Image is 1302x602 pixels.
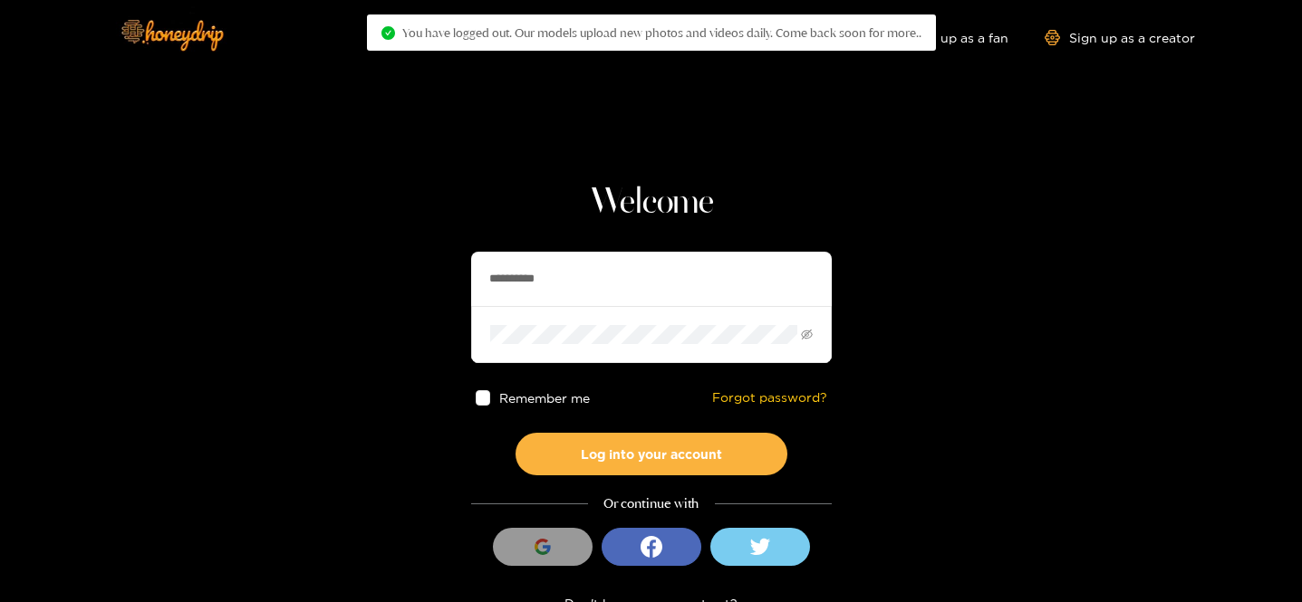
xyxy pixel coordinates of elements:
[381,26,395,40] span: check-circle
[1045,30,1195,45] a: Sign up as a creator
[471,493,832,514] div: Or continue with
[471,181,832,225] h1: Welcome
[516,433,787,475] button: Log into your account
[402,25,921,40] span: You have logged out. Our models upload new photos and videos daily. Come back soon for more..
[801,329,813,340] span: eye-invisible
[884,30,1008,45] a: Sign up as a fan
[712,390,827,406] a: Forgot password?
[499,391,590,405] span: Remember me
